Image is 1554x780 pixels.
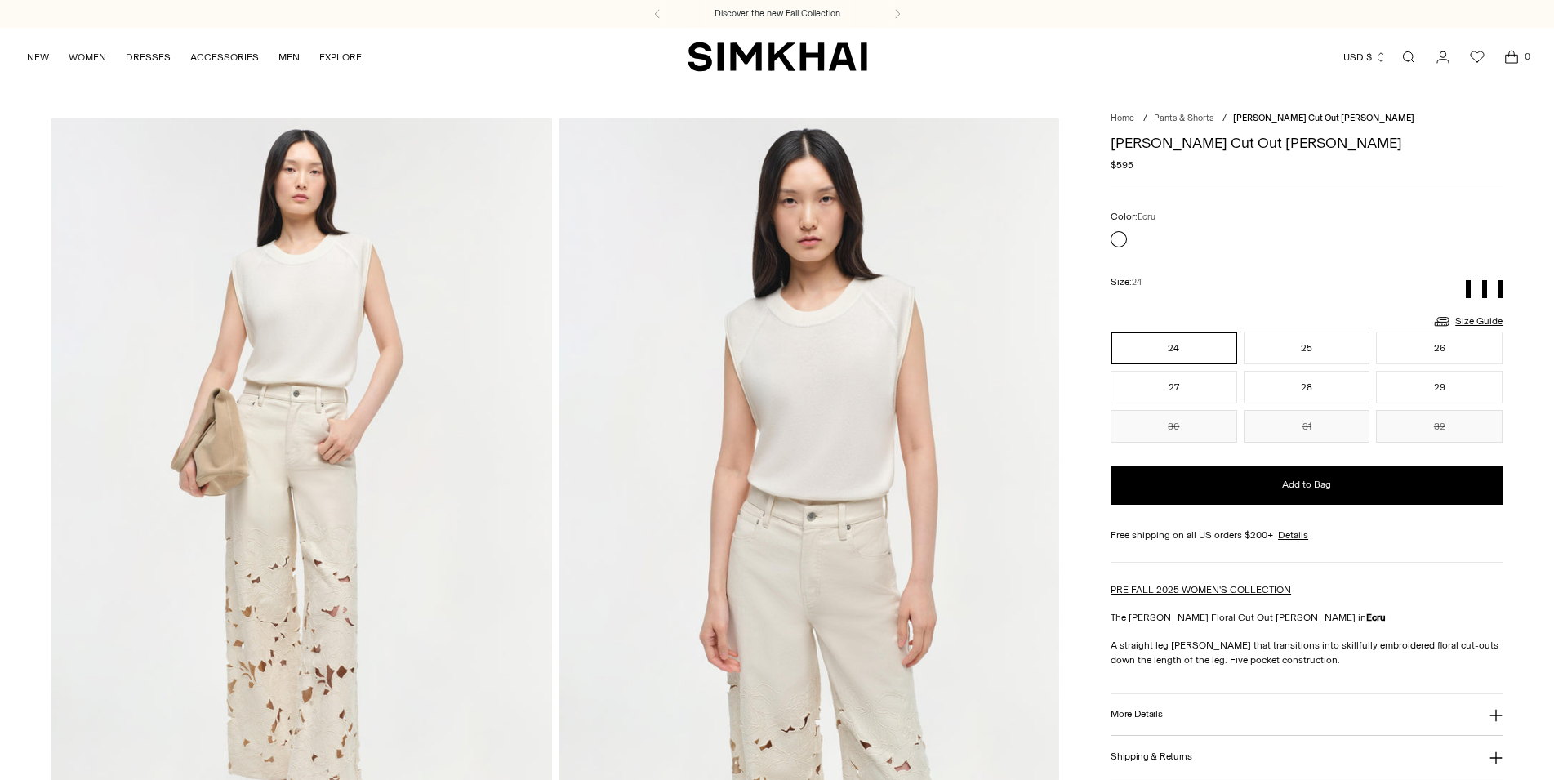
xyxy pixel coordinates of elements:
button: 29 [1376,371,1503,403]
button: USD $ [1343,39,1387,75]
a: Home [1111,113,1134,123]
span: $595 [1111,158,1133,172]
button: 30 [1111,410,1237,443]
a: Open cart modal [1495,41,1528,74]
span: 0 [1520,49,1534,64]
button: 25 [1244,332,1370,364]
span: [PERSON_NAME] Cut Out [PERSON_NAME] [1233,113,1414,123]
strong: Ecru [1366,612,1386,623]
a: DRESSES [126,39,171,75]
h3: More Details [1111,709,1162,720]
span: 24 [1132,277,1142,287]
a: NEW [27,39,49,75]
a: Pants & Shorts [1154,113,1213,123]
a: ACCESSORIES [190,39,259,75]
button: 32 [1376,410,1503,443]
a: Go to the account page [1427,41,1459,74]
button: 28 [1244,371,1370,403]
span: Add to Bag [1282,478,1331,492]
span: Ecru [1138,212,1155,222]
a: WOMEN [69,39,106,75]
div: / [1222,112,1227,126]
h3: Shipping & Returns [1111,751,1192,762]
a: EXPLORE [319,39,362,75]
a: SIMKHAI [688,41,867,73]
a: Size Guide [1432,311,1503,332]
button: Add to Bag [1111,466,1503,505]
p: The [PERSON_NAME] Floral Cut Out [PERSON_NAME] in [1111,610,1503,625]
p: A straight leg [PERSON_NAME] that transitions into skillfully embroidered floral cut-outs down th... [1111,638,1503,667]
button: 26 [1376,332,1503,364]
a: MEN [278,39,300,75]
button: 31 [1244,410,1370,443]
a: Open search modal [1392,41,1425,74]
a: Discover the new Fall Collection [715,7,840,20]
label: Size: [1111,274,1142,290]
a: PRE FALL 2025 WOMEN'S COLLECTION [1111,584,1291,595]
div: Free shipping on all US orders $200+ [1111,528,1503,542]
a: Wishlist [1461,41,1494,74]
label: Color: [1111,209,1155,225]
h1: [PERSON_NAME] Cut Out [PERSON_NAME] [1111,136,1503,150]
button: 24 [1111,332,1237,364]
div: / [1143,112,1147,126]
button: Shipping & Returns [1111,736,1503,778]
button: 27 [1111,371,1237,403]
button: More Details [1111,694,1503,736]
nav: breadcrumbs [1111,112,1503,126]
a: Details [1278,528,1308,542]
